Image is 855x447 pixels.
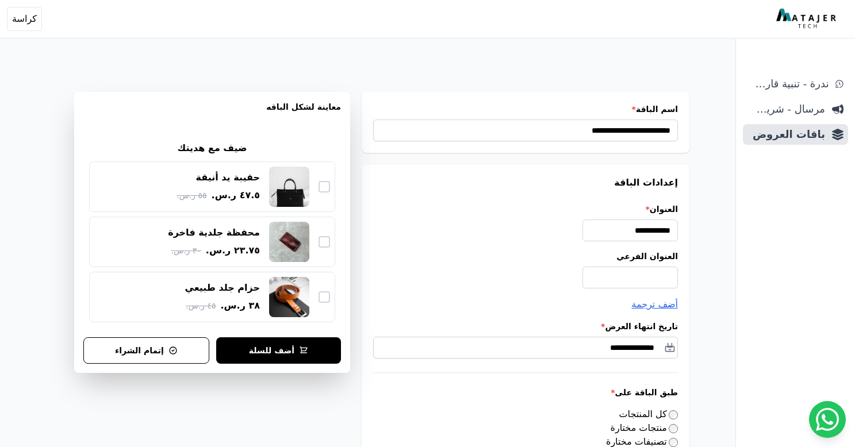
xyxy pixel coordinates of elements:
[747,101,825,117] span: مرسال - شريط دعاية
[177,190,206,202] span: ٥٥ ر.س.
[669,410,678,419] input: كل المنتجات
[185,282,260,294] div: حزام جلد طبيعي
[747,76,829,92] span: ندرة - تنبية قارب علي النفاذ
[373,387,678,398] label: طبق الباقة على
[373,103,678,115] label: اسم الباقة
[619,409,678,419] label: كل المنتجات
[373,176,678,190] h3: إعدادات الباقة
[631,298,678,311] button: أضف ترجمة
[216,337,341,364] button: أضف للسلة
[212,188,260,202] span: ٤٧.٥ ر.س.
[269,167,309,207] img: حقيبة يد أنيقة
[178,141,247,155] h2: ضيف مع هديتك
[776,9,839,29] img: MatajerTech Logo
[669,424,678,433] input: منتجات مختارة
[83,101,341,126] h3: معاينة لشكل الباقه
[373,321,678,332] label: تاريخ انتهاء العرض
[7,7,42,31] button: كراسة
[269,222,309,262] img: محفظة جلدية فاخرة
[171,245,201,257] span: ٣٠ ر.س.
[206,244,260,257] span: ٢٣.٧٥ ر.س.
[669,438,678,447] input: تصنيفات مختارة
[611,422,678,433] label: منتجات مختارة
[220,299,260,313] span: ٣٨ ر.س.
[747,126,825,142] span: باقات العروض
[606,436,678,447] label: تصنيفات مختارة
[373,251,678,262] label: العنوان الفرعي
[269,277,309,317] img: حزام جلد طبيعي
[186,300,216,312] span: ٤٥ ر.س.
[373,203,678,215] label: العنوان
[83,337,209,364] button: إتمام الشراء
[12,12,37,26] span: كراسة
[196,171,260,184] div: حقيبة يد أنيقة
[168,226,260,239] div: محفظة جلدية فاخرة
[631,299,678,310] span: أضف ترجمة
